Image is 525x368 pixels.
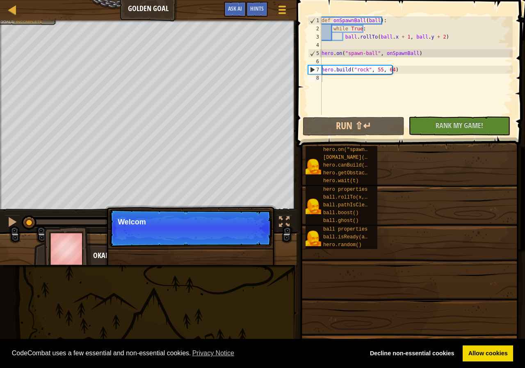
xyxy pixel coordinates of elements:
span: hero.getObstacleAt(x, y) [323,170,394,176]
button: Toggle fullscreen [276,215,292,231]
img: thang_avatar_frame.png [44,226,91,272]
span: Ask AI [228,5,242,12]
div: Okar [93,250,255,261]
button: Ask AI [224,2,246,17]
span: Incomplete [16,19,42,24]
img: portrait.png [306,199,321,214]
div: 8 [308,74,322,82]
span: ball properties [323,226,367,232]
span: Hints [250,5,264,12]
button: Show game menu [272,2,292,21]
span: hero.canBuild(x, y) [323,162,379,168]
img: portrait.png [306,159,321,174]
div: 1 [308,16,322,25]
span: : [14,19,16,24]
button: Rank My Game! [409,117,510,135]
span: ball.pathIsClear(x, y) [323,202,388,208]
span: [DOMAIN_NAME](type, x, y) [323,155,397,160]
span: ball.isReady(ability) [323,234,385,240]
div: 5 [308,49,322,57]
span: hero properties [323,187,367,192]
p: Welcom [118,218,263,226]
button: Ctrl + P: Pause [4,215,21,231]
a: allow cookies [463,345,513,362]
img: portrait.png [306,231,321,246]
span: ball.rollTo(x, y) [323,194,373,200]
div: 7 [308,66,322,74]
span: hero.on("spawn-ball", f) [323,147,394,153]
span: CodeCombat uses a few essential and non-essential cookies. [12,347,358,359]
a: deny cookies [364,345,460,362]
a: learn more about cookies [191,347,236,359]
div: 3 [308,33,322,41]
span: hero.wait(t) [323,178,358,184]
span: hero.random() [323,242,362,248]
span: ball.ghost() [323,218,358,224]
div: 2 [308,25,322,33]
div: 6 [308,57,322,66]
span: ball.boost() [323,210,358,216]
div: 4 [308,41,322,49]
button: Run ⇧↵ [303,117,404,136]
span: Rank My Game! [436,120,483,130]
